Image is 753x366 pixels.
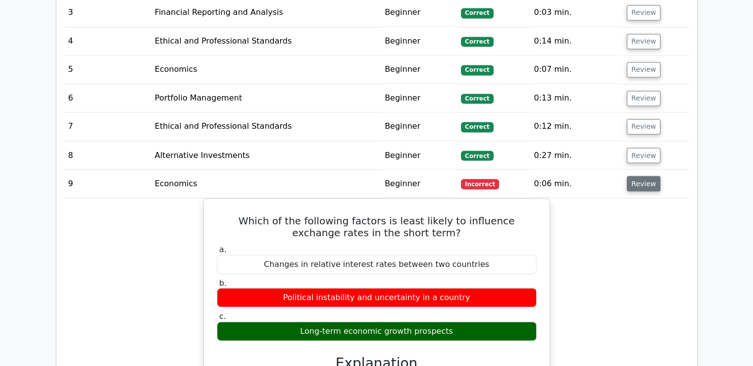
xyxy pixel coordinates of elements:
[627,91,660,106] button: Review
[151,112,381,141] td: Ethical and Professional Standards
[219,244,227,254] span: a.
[461,37,493,47] span: Correct
[151,141,381,169] td: Alternative Investments
[627,176,660,191] button: Review
[461,179,499,189] span: Incorrect
[627,148,660,163] button: Review
[381,112,457,141] td: Beginner
[219,278,227,287] span: b.
[627,62,660,77] button: Review
[151,84,381,112] td: Portfolio Management
[64,112,151,141] td: 7
[530,141,623,169] td: 0:27 min.
[627,5,660,20] button: Review
[64,27,151,55] td: 4
[381,84,457,112] td: Beginner
[217,255,537,274] div: Changes in relative interest rates between two countries
[151,27,381,55] td: Ethical and Professional Standards
[530,27,623,55] td: 0:14 min.
[627,34,660,49] button: Review
[151,55,381,84] td: Economics
[217,288,537,307] div: Political instability and uncertainty in a country
[64,169,151,198] td: 9
[530,112,623,141] td: 0:12 min.
[381,55,457,84] td: Beginner
[461,94,493,104] span: Correct
[461,65,493,75] span: Correct
[64,55,151,84] td: 5
[216,214,538,238] h5: Which of the following factors is least likely to influence exchange rates in the short term?
[217,321,537,341] div: Long-term economic growth prospects
[530,84,623,112] td: 0:13 min.
[530,55,623,84] td: 0:07 min.
[381,169,457,198] td: Beginner
[461,151,493,160] span: Correct
[627,119,660,134] button: Review
[530,169,623,198] td: 0:06 min.
[64,141,151,169] td: 8
[381,141,457,169] td: Beginner
[461,122,493,132] span: Correct
[151,169,381,198] td: Economics
[64,84,151,112] td: 6
[219,311,226,320] span: c.
[381,27,457,55] td: Beginner
[461,8,493,18] span: Correct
